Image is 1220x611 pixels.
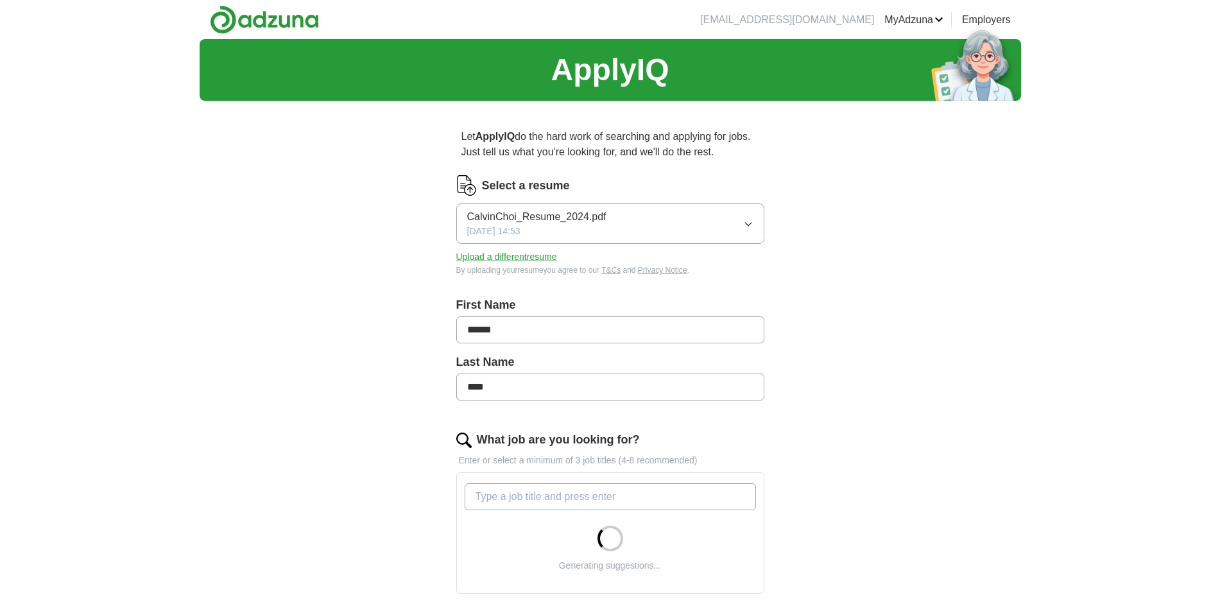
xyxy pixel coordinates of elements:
[700,12,874,28] li: [EMAIL_ADDRESS][DOMAIN_NAME]
[456,203,764,244] button: CalvinChoi_Resume_2024.pdf[DATE] 14:53
[456,354,764,371] label: Last Name
[638,266,687,275] a: Privacy Notice
[559,559,662,572] div: Generating suggestions...
[456,264,764,276] div: By uploading your resume you agree to our and .
[482,177,570,194] label: Select a resume
[476,131,515,142] strong: ApplyIQ
[601,266,621,275] a: T&Cs
[456,297,764,314] label: First Name
[467,209,606,225] span: CalvinChoi_Resume_2024.pdf
[962,12,1011,28] a: Employers
[210,5,319,34] img: Adzuna logo
[551,47,669,93] h1: ApplyIQ
[456,175,477,196] img: CV Icon
[456,124,764,165] p: Let do the hard work of searching and applying for jobs. Just tell us what you're looking for, an...
[465,483,756,510] input: Type a job title and press enter
[884,12,943,28] a: MyAdzuna
[456,433,472,448] img: search.png
[456,250,557,264] button: Upload a differentresume
[456,454,764,467] p: Enter or select a minimum of 3 job titles (4-8 recommended)
[477,431,640,449] label: What job are you looking for?
[467,225,520,238] span: [DATE] 14:53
